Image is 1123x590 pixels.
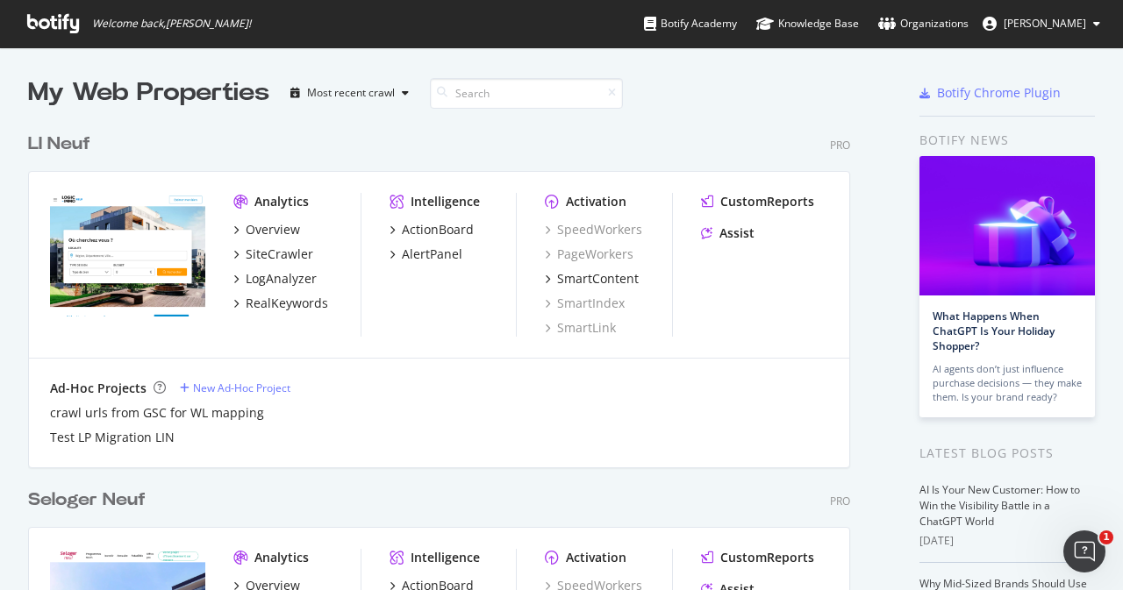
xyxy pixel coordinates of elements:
div: RealKeywords [246,295,328,312]
div: Activation [566,549,626,566]
span: Yannick Laurent [1004,16,1086,31]
a: SiteCrawler [233,245,313,263]
div: Intelligence [411,193,480,210]
img: neuf.logic-immo.com [50,193,205,317]
a: Test LP Migration LIN [50,429,175,446]
div: Botify Chrome Plugin [937,84,1061,102]
div: SmartContent [557,270,639,288]
a: RealKeywords [233,295,328,312]
a: CustomReports [701,193,814,210]
div: Analytics [254,549,309,566]
a: Botify Chrome Plugin [919,84,1061,102]
div: CustomReports [720,193,814,210]
div: Botify news [919,131,1095,150]
div: Seloger Neuf [28,487,146,513]
a: SmartIndex [545,295,625,312]
div: Organizations [878,15,969,32]
a: New Ad-Hoc Project [180,380,290,395]
a: ActionBoard [390,221,474,238]
div: Activation [566,193,626,210]
div: My Web Properties [28,75,269,110]
div: Most recent crawl [307,88,395,98]
div: SiteCrawler [246,245,313,263]
span: Welcome back, [PERSON_NAME] ! [92,17,251,31]
div: Botify Academy [644,15,737,32]
div: LI Neuf [28,132,90,157]
div: Knowledge Base [756,15,859,32]
a: SmartLink [545,319,616,337]
a: Overview [233,221,300,238]
a: crawl urls from GSC for WL mapping [50,404,264,422]
div: LogAnalyzer [246,270,317,288]
div: Pro [830,494,850,508]
a: PageWorkers [545,245,633,263]
a: What Happens When ChatGPT Is Your Holiday Shopper? [933,309,1055,353]
a: LI Neuf [28,132,97,157]
a: Seloger Neuf [28,487,153,513]
div: [DATE] [919,533,1095,549]
a: CustomReports [701,549,814,566]
div: Ad-Hoc Projects [50,380,147,397]
a: LogAnalyzer [233,270,317,288]
div: Analytics [254,193,309,210]
div: Latest Blog Posts [919,444,1095,463]
span: 1 [1099,530,1113,544]
a: AlertPanel [390,245,462,263]
div: AlertPanel [402,245,462,263]
div: AI agents don’t just influence purchase decisions — they make them. Is your brand ready? [933,362,1082,404]
div: CustomReports [720,549,814,566]
input: Search [430,78,623,109]
div: Pro [830,138,850,153]
a: SmartContent [545,270,639,288]
a: AI Is Your New Customer: How to Win the Visibility Battle in a ChatGPT World [919,482,1080,529]
div: Overview [246,221,300,238]
a: Assist [701,224,755,242]
div: New Ad-Hoc Project [193,380,290,395]
div: Assist [719,224,755,242]
button: Most recent crawl [283,79,416,107]
img: What Happens When ChatGPT Is Your Holiday Shopper? [919,156,1095,295]
a: SpeedWorkers [545,221,642,238]
iframe: Intercom live chat [1063,530,1105,572]
div: ActionBoard [402,221,474,238]
div: Intelligence [411,549,480,566]
button: [PERSON_NAME] [969,10,1114,38]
